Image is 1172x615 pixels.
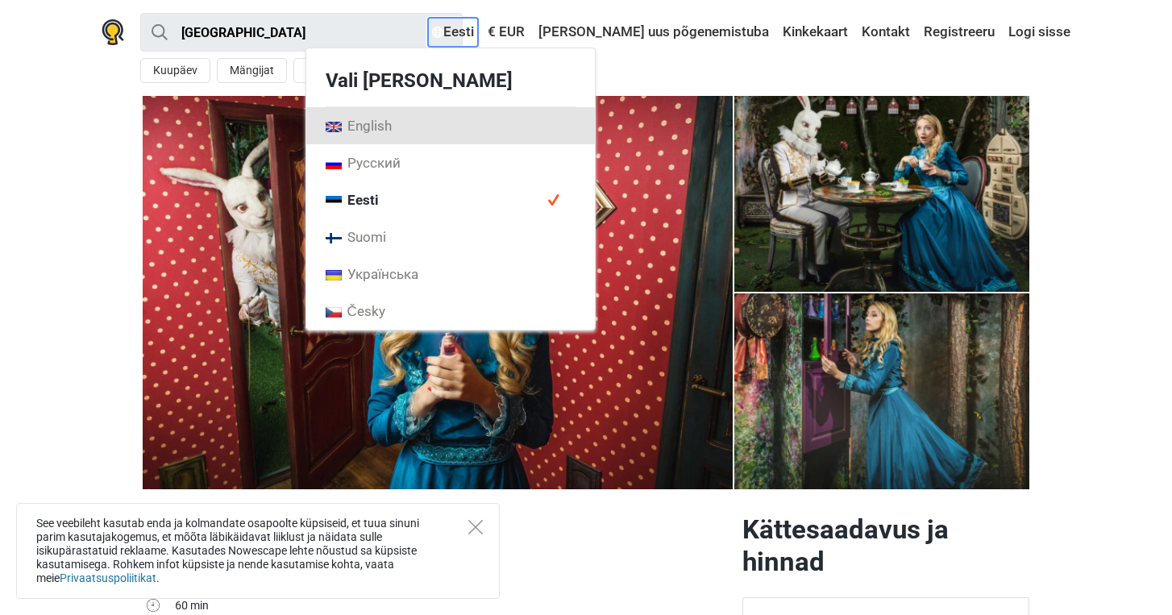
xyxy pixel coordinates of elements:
div: See veebileht kasutab enda ja kolmandate osapoolte küpsiseid, et tuua sinuni parim kasutajakogemu... [16,503,500,599]
img: Alice'i jälgedes photo 4 [734,96,1029,292]
a: Privaatsuspoliitikat [60,571,156,584]
img: Alice'i jälgedes photo 5 [734,293,1029,489]
span: Українська [326,265,418,283]
img: Czech [326,307,342,318]
button: Age [293,58,339,83]
h2: Kättesaadavus ja hinnad [742,513,1029,578]
img: Suomi [326,233,342,243]
span: Česky [326,302,385,320]
a: Alice'i jälgedes photo 3 [734,96,1029,292]
a: Registreeru [920,18,999,47]
button: Close [468,520,483,534]
img: Eesti [432,27,443,38]
span: Suomi [326,228,386,246]
span: English [326,117,392,135]
a: Kontakt [858,18,914,47]
img: Alice'i jälgedes photo 10 [143,96,733,489]
img: Nowescape logo [102,19,124,45]
a: Alice'i jälgedes photo 4 [734,293,1029,489]
a: EnglishEnglish [306,107,595,144]
a: Logi sisse [1004,18,1070,47]
a: Eesti [428,18,478,47]
img: Russian [326,159,342,169]
img: Ukrainian [326,270,342,280]
a: RussianРусский [306,144,595,181]
a: SuomiSuomi [306,218,595,256]
img: English [326,122,342,132]
a: UkrainianУкраїнська [306,256,595,293]
a: Alice'i jälgedes photo 9 [143,96,733,489]
div: Vali [PERSON_NAME] [306,55,595,106]
div: Eesti [305,48,596,330]
span: Eesti [326,191,379,209]
input: proovi “Tallinn” [140,13,463,52]
a: € EUR [484,18,529,47]
button: Mängijat [217,58,287,83]
button: Kuupäev [140,58,210,83]
span: Русский [326,154,401,172]
a: Kinkekaart [779,18,852,47]
a: CzechČesky [306,293,595,330]
a: [PERSON_NAME] uus põgenemistuba [534,18,773,47]
img: Estonian [326,196,342,206]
